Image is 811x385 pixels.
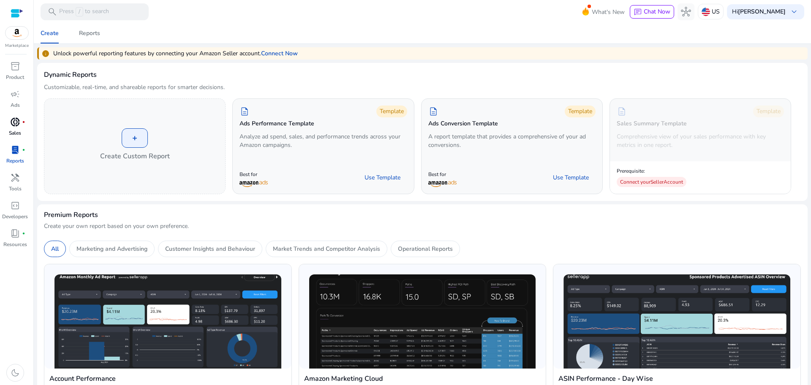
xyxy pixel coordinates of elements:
[10,228,20,239] span: book_4
[41,49,50,58] span: info
[6,73,24,81] p: Product
[10,368,20,378] span: dark_mode
[273,244,380,253] p: Market Trends and Competitor Analysis
[5,43,29,49] p: Marketplace
[10,117,20,127] span: donut_small
[365,174,400,182] span: Use Template
[630,5,674,19] button: chatChat Now
[239,133,407,149] p: Analyze ad spend, sales, and performance trends across your Amazon campaigns.
[428,106,438,117] span: description
[10,61,20,71] span: inventory_2
[398,244,453,253] p: Operational Reports
[546,171,596,184] button: Use Template
[76,7,83,16] span: /
[789,7,799,17] span: keyboard_arrow_down
[732,9,786,15] p: Hi
[10,201,20,211] span: code_blocks
[44,211,98,219] h4: Premium Reports
[634,8,642,16] span: chat
[11,101,20,109] p: Ads
[753,106,784,117] div: Template
[553,174,589,182] span: Use Template
[428,120,498,127] h5: Ads Conversion Template
[44,222,801,230] p: Create your own report based on your own preference.
[100,151,170,161] h4: Create Custom Report
[2,213,28,220] p: Developers
[681,7,691,17] span: hub
[6,157,24,165] p: Reports
[712,4,720,19] p: US
[304,374,541,384] h4: Amazon Marketing Cloud
[44,83,225,92] p: Customizable, real-time, and shareable reports for smarter decisions.
[738,8,786,16] b: [PERSON_NAME]
[76,244,147,253] p: Marketing and Advertising
[49,374,286,384] h4: Account Performance
[9,129,21,137] p: Sales
[10,173,20,183] span: handyman
[10,145,20,155] span: lab_profile
[3,241,27,248] p: Resources
[261,49,298,58] a: Connect Now
[678,3,694,20] button: hub
[22,232,25,235] span: fiber_manual_record
[122,128,148,148] div: +
[44,70,97,80] h3: Dynamic Reports
[428,171,457,178] p: Best for
[644,8,670,16] span: Chat Now
[617,106,627,117] span: description
[10,89,20,99] span: campaign
[59,7,109,16] p: Press to search
[702,8,710,16] img: us.svg
[239,171,268,178] p: Best for
[9,185,22,192] p: Tools
[358,171,407,184] button: Use Template
[239,120,314,127] h5: Ads Performance Template
[165,244,255,253] p: Customer Insights and Behaviour
[617,120,687,127] h5: Sales Summary Template
[47,7,57,17] span: search
[22,120,25,124] span: fiber_manual_record
[376,106,407,117] div: Template
[592,5,625,19] span: What's New
[5,27,28,39] img: amazon.svg
[565,106,596,117] div: Template
[79,30,100,36] div: Reports
[41,30,59,36] div: Create
[22,148,25,152] span: fiber_manual_record
[558,374,795,384] h4: ASIN Performance - Day Wise
[617,133,784,149] p: Comprehensive view of your sales performance with key metrics in one report.
[239,106,250,117] span: description
[428,133,596,149] p: A report template that provides a comprehensive of your ad conversions.
[617,177,686,187] div: Connect your Seller Account
[53,49,261,58] p: Unlock powerful reporting features by connecting your Amazon Seller account.
[51,244,59,253] p: All
[617,168,686,174] p: Prerequisite:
